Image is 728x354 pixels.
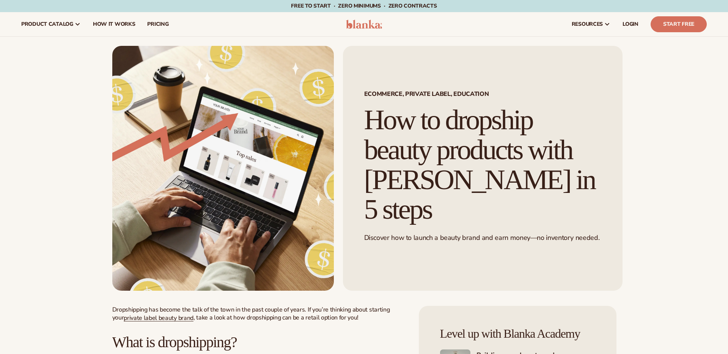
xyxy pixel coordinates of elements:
[21,21,73,27] span: product catalog
[572,21,603,27] span: resources
[364,91,601,97] span: Ecommerce, Private Label, EDUCATION
[346,20,382,29] img: logo
[651,16,707,32] a: Start Free
[291,2,437,9] span: Free to start · ZERO minimums · ZERO contracts
[147,21,168,27] span: pricing
[566,12,616,36] a: resources
[87,12,142,36] a: How It Works
[440,327,595,340] h4: Level up with Blanka Academy
[112,306,404,322] p: Dropshipping has become the talk of the town in the past couple of years. If you’re thinking abou...
[112,46,334,291] img: Growing money with ecommerce
[364,105,601,224] h1: How to dropship beauty products with [PERSON_NAME] in 5 steps
[93,21,135,27] span: How It Works
[141,12,175,36] a: pricing
[364,233,601,242] p: Discover how to launch a beauty brand and earn money—no inventory needed.
[623,21,638,27] span: LOGIN
[15,12,87,36] a: product catalog
[112,334,404,351] h2: What is dropshipping?
[124,314,193,322] a: private label beauty brand
[616,12,645,36] a: LOGIN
